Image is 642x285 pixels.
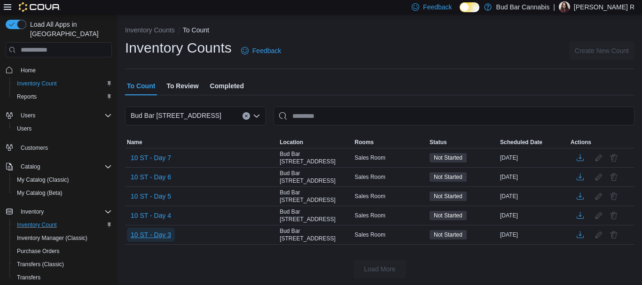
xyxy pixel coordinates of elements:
[17,110,112,121] span: Users
[19,2,61,12] img: Cova
[280,189,351,204] span: Bud Bar [STREET_ADDRESS]
[17,206,47,217] button: Inventory
[353,171,428,183] div: Sales Room
[9,231,116,245] button: Inventory Manager (Classic)
[353,137,428,148] button: Rooms
[21,112,35,119] span: Users
[498,137,569,148] button: Scheduled Date
[127,77,155,95] span: To Count
[127,151,175,165] button: 10 ST - Day 7
[353,229,428,240] div: Sales Room
[13,174,112,185] span: My Catalog (Classic)
[434,154,462,162] span: Not Started
[183,26,209,34] button: To Count
[131,211,171,220] span: 10 ST - Day 4
[498,191,569,202] div: [DATE]
[21,144,48,152] span: Customers
[608,191,619,202] button: Delete
[498,210,569,221] div: [DATE]
[127,189,175,203] button: 10 ST - Day 5
[280,139,303,146] span: Location
[13,174,73,185] a: My Catalog (Classic)
[593,208,604,223] button: Edit count details
[13,272,112,283] span: Transfers
[127,139,142,146] span: Name
[353,191,428,202] div: Sales Room
[496,1,550,13] p: Bud Bar Cannabis
[125,137,278,148] button: Name
[2,160,116,173] button: Catalog
[21,163,40,170] span: Catalog
[9,90,116,103] button: Reports
[125,39,232,57] h1: Inventory Counts
[2,205,116,218] button: Inventory
[434,211,462,220] span: Not Started
[17,234,87,242] span: Inventory Manager (Classic)
[460,2,479,12] input: Dark Mode
[498,171,569,183] div: [DATE]
[2,109,116,122] button: Users
[13,91,112,102] span: Reports
[13,232,112,244] span: Inventory Manager (Classic)
[593,151,604,165] button: Edit count details
[17,176,69,184] span: My Catalog (Classic)
[17,65,39,76] a: Home
[13,259,112,270] span: Transfers (Classic)
[353,152,428,163] div: Sales Room
[17,161,44,172] button: Catalog
[498,229,569,240] div: [DATE]
[13,219,112,231] span: Inventory Count
[13,246,112,257] span: Purchase Orders
[131,192,171,201] span: 10 ST - Day 5
[17,189,63,197] span: My Catalog (Beta)
[21,208,44,216] span: Inventory
[131,153,171,162] span: 10 ST - Day 7
[423,2,452,12] span: Feedback
[17,206,112,217] span: Inventory
[608,210,619,221] button: Delete
[243,112,250,120] button: Clear input
[553,1,555,13] p: |
[17,261,64,268] span: Transfers (Classic)
[13,78,61,89] a: Inventory Count
[9,271,116,284] button: Transfers
[608,152,619,163] button: Delete
[125,26,175,34] button: Inventory Counts
[13,246,63,257] a: Purchase Orders
[252,46,281,55] span: Feedback
[131,110,221,121] span: Bud Bar [STREET_ADDRESS]
[125,25,634,37] nav: An example of EuiBreadcrumbs
[571,139,591,146] span: Actions
[17,110,39,121] button: Users
[9,258,116,271] button: Transfers (Classic)
[2,141,116,154] button: Customers
[13,123,112,134] span: Users
[17,161,112,172] span: Catalog
[559,1,570,13] div: Kellie R
[9,173,116,186] button: My Catalog (Classic)
[608,171,619,183] button: Delete
[17,274,40,281] span: Transfers
[13,78,112,89] span: Inventory Count
[280,150,351,165] span: Bud Bar [STREET_ADDRESS]
[9,245,116,258] button: Purchase Orders
[166,77,198,95] span: To Review
[280,208,351,223] span: Bud Bar [STREET_ADDRESS]
[278,137,352,148] button: Location
[434,192,462,200] span: Not Started
[237,41,285,60] a: Feedback
[21,67,36,74] span: Home
[13,91,40,102] a: Reports
[500,139,542,146] span: Scheduled Date
[364,264,396,274] span: Load More
[17,247,60,255] span: Purchase Orders
[353,260,406,278] button: Load More
[253,112,260,120] button: Open list of options
[434,231,462,239] span: Not Started
[17,221,57,229] span: Inventory Count
[460,12,460,13] span: Dark Mode
[17,64,112,76] span: Home
[17,80,57,87] span: Inventory Count
[593,189,604,203] button: Edit count details
[13,272,44,283] a: Transfers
